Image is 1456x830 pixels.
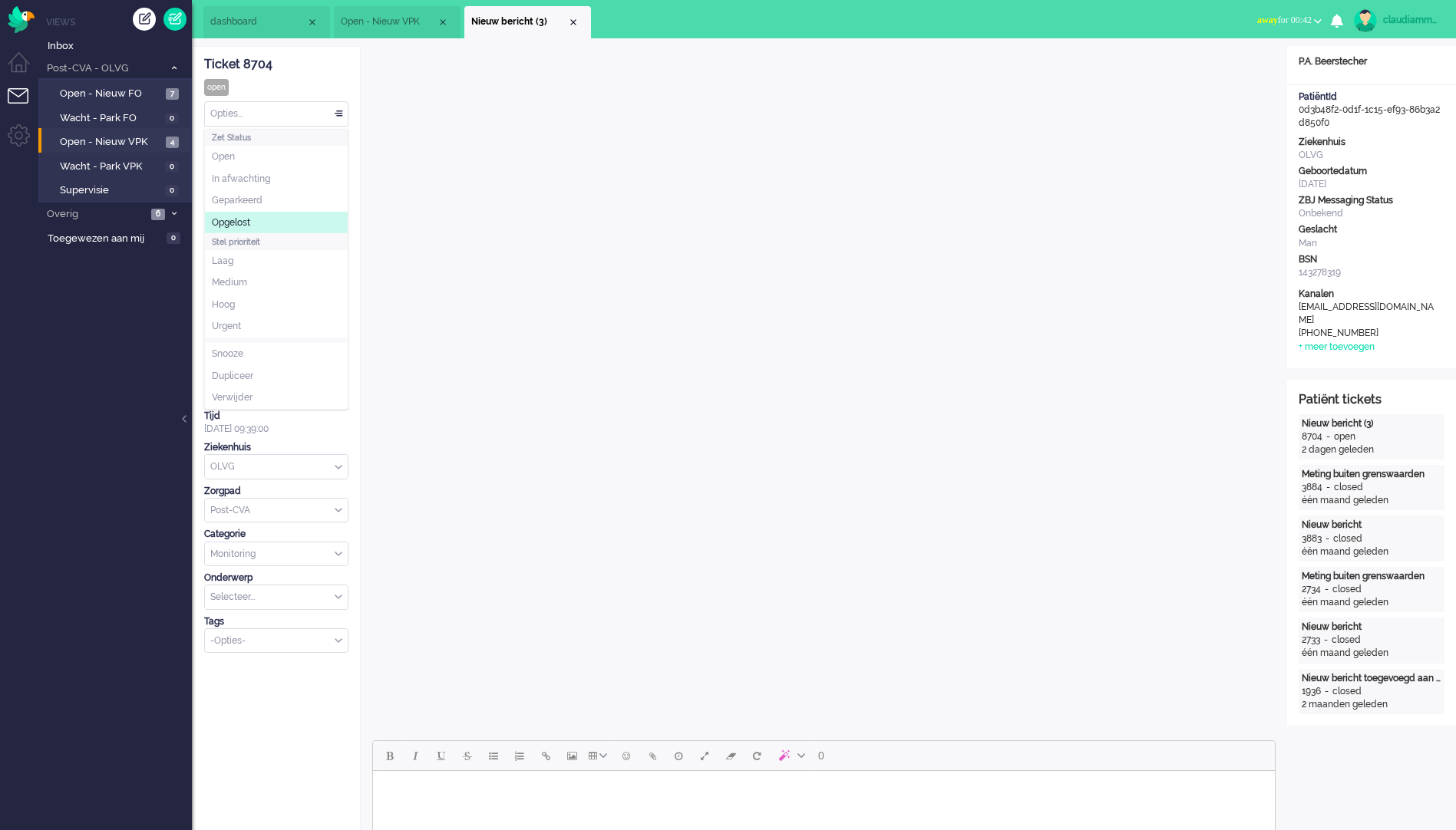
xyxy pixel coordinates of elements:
[1351,9,1441,32] a: claudiammsc
[1322,481,1334,494] div: -
[205,146,348,168] li: Open
[205,250,348,272] li: Laag
[437,16,449,28] div: Close tab
[212,132,251,143] span: Zet Status
[60,111,161,126] span: Wacht - Park FO
[1321,583,1332,596] div: -
[212,216,250,229] span: Opgelost
[205,168,348,190] li: In afwachting
[1299,341,1375,354] div: + meer toevoegen
[165,113,179,124] span: 0
[1333,532,1362,545] div: closed
[1302,481,1322,494] div: 3884
[204,56,348,74] div: Ticket 8704
[205,189,348,212] li: Geparkeerd
[507,743,533,769] button: Numbered list
[1299,194,1444,207] div: ZBJ Messaging Status
[133,8,156,31] div: Creëer ticket
[212,347,243,361] span: Snooze
[205,212,348,234] li: Opgelost
[48,39,192,54] span: Inbox
[718,743,744,769] button: Clear formatting
[204,79,229,96] div: open
[60,160,161,174] span: Wacht - Park VPK
[471,15,567,28] span: Nieuw bericht (3)
[1302,621,1441,634] div: Nieuw bericht
[204,410,348,436] div: [DATE] 09:39:00
[665,743,692,769] button: Delay message
[1257,15,1278,25] span: away
[1299,266,1444,279] div: 143278319
[45,133,190,150] a: Open - Nieuw VPK 4
[1354,9,1377,32] img: avatar
[1332,634,1361,647] div: closed
[60,183,161,198] span: Supervisie
[212,370,253,383] span: Dupliceer
[8,10,35,21] a: Omnidesk
[1302,494,1441,507] div: één maand geleden
[1287,91,1456,130] div: 0d3b48f2-0d1f-1c15-ef93-86b3a2d850f0
[533,743,559,769] button: Insert/edit link
[585,743,613,769] button: Table
[163,8,187,31] a: Quick Ticket
[341,15,437,28] span: Open - Nieuw VPK
[1299,207,1444,220] div: Onbekend
[204,628,348,654] div: Select Tags
[205,146,348,233] ul: Zet Status
[1302,519,1441,532] div: Nieuw bericht
[1302,698,1441,711] div: 2 maanden geleden
[212,255,233,268] span: Laag
[151,209,165,220] span: 6
[480,743,507,769] button: Bullet list
[205,250,348,338] ul: Stel prioriteit
[1302,672,1441,685] div: Nieuw bericht toegevoegd aan gesprek
[8,124,42,159] li: Admin menu
[1383,12,1441,28] div: claudiammsc
[204,410,348,423] div: Tijd
[1322,430,1334,443] div: -
[1302,443,1441,456] div: 2 dagen geleden
[210,15,306,28] span: dashboard
[1334,481,1363,494] div: closed
[1299,288,1444,301] div: Kanalen
[1302,596,1441,609] div: één maand geleden
[60,87,162,101] span: Open - Nieuw FO
[8,88,42,123] li: Tickets menu
[1299,223,1444,236] div: Geslacht
[205,387,348,409] li: Verwijder
[60,135,162,150] span: Open - Nieuw VPK
[1287,55,1456,68] div: P.A. Beerstecher
[1302,583,1321,596] div: 2734
[205,343,348,365] li: Snooze
[1302,545,1441,558] div: één maand geleden
[8,52,42,87] li: Dashboard menu
[744,743,770,769] button: Reset content
[212,298,235,311] span: Hoog
[205,315,348,338] li: Urgent
[454,743,480,769] button: Strikethrough
[692,743,718,769] button: Fullscreen
[167,232,180,244] span: 0
[204,571,348,585] div: Onderwerp
[811,743,831,769] button: 0
[1299,301,1437,327] div: [EMAIL_ADDRESS][DOMAIN_NAME]
[1299,253,1444,266] div: BSN
[204,441,348,454] div: Ziekenhuis
[1320,634,1332,647] div: -
[205,365,348,387] li: Dupliceer
[567,16,579,28] div: Close tab
[1257,15,1312,25] span: for 00:42
[165,161,179,173] span: 0
[45,109,190,126] a: Wacht - Park FO 0
[376,743,402,769] button: Bold
[334,6,461,38] li: View
[770,743,811,769] button: AI
[1302,468,1441,481] div: Meting buiten grenswaarden
[205,233,348,338] li: Stel prioriteit
[402,743,428,769] button: Italic
[1334,430,1355,443] div: open
[1299,136,1444,149] div: Ziekenhuis
[1302,647,1441,660] div: één maand geleden
[1299,149,1444,162] div: OLVG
